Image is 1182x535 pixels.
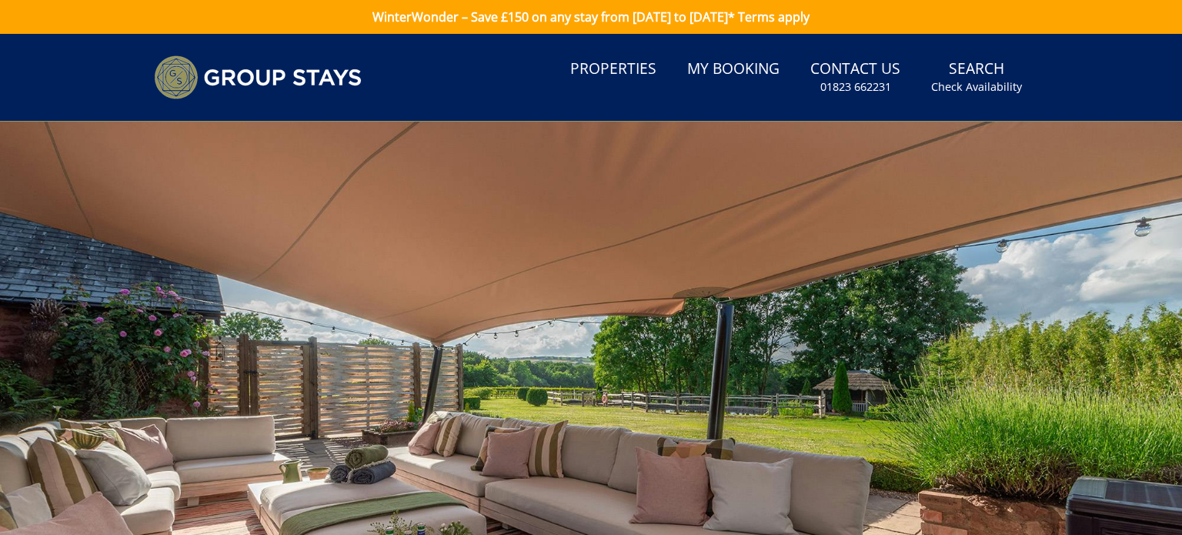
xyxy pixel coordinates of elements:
[804,52,907,102] a: Contact Us01823 662231
[820,79,891,95] small: 01823 662231
[681,52,786,87] a: My Booking
[564,52,663,87] a: Properties
[154,55,362,99] img: Group Stays
[925,52,1028,102] a: SearchCheck Availability
[931,79,1022,95] small: Check Availability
